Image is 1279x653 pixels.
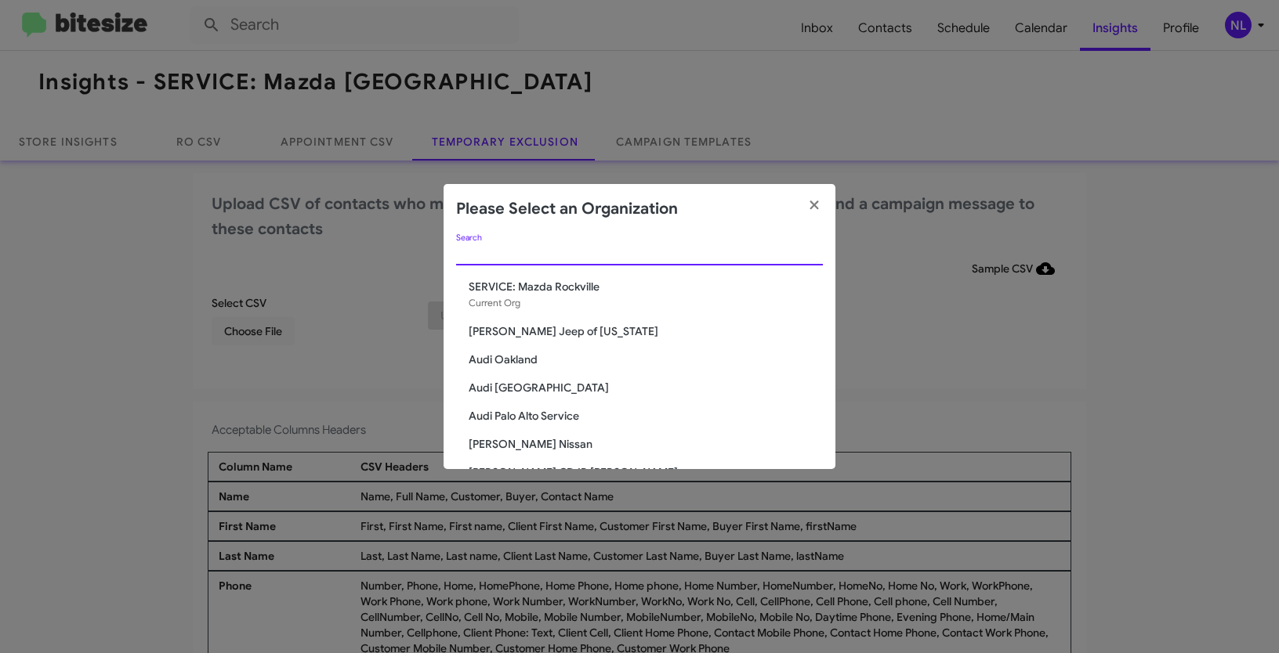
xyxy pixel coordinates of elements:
[469,323,823,339] span: [PERSON_NAME] Jeep of [US_STATE]
[469,352,823,367] span: Audi Oakland
[469,464,823,480] span: [PERSON_NAME] CDJR [PERSON_NAME]
[456,197,678,222] h2: Please Select an Organization
[469,279,823,294] span: SERVICE: Mazda Rockville
[469,408,823,424] span: Audi Palo Alto Service
[469,436,823,452] span: [PERSON_NAME] Nissan
[469,297,520,308] span: Current Org
[469,380,823,395] span: Audi [GEOGRAPHIC_DATA]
